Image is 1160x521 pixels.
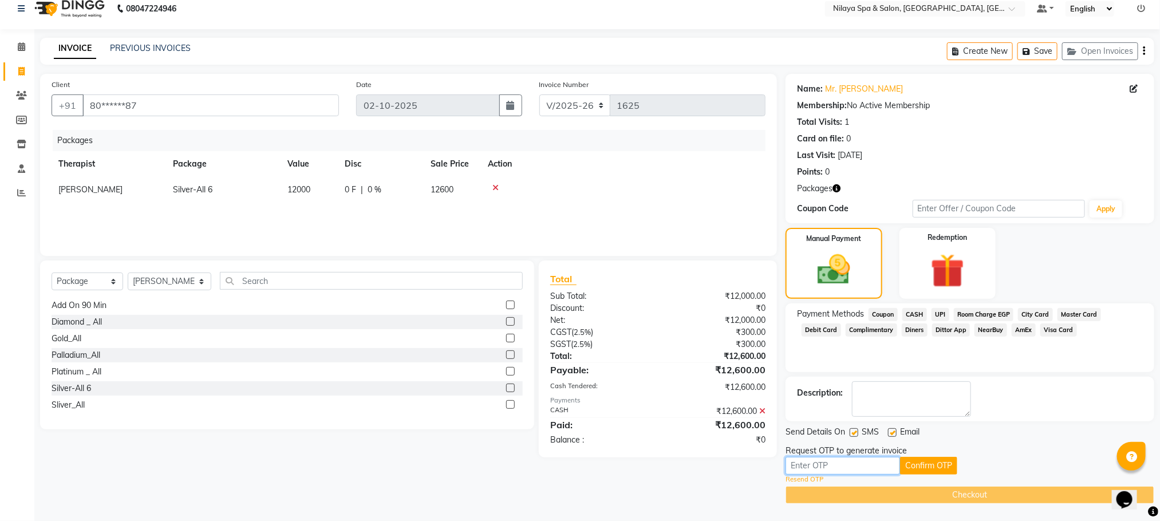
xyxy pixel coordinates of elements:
button: Apply [1090,200,1122,218]
span: SMS [862,426,879,440]
input: Enter Offer / Coupon Code [913,200,1086,218]
label: Date [356,80,372,90]
div: CASH [542,405,658,417]
span: Dittor App [932,323,970,337]
div: Request OTP to generate invoice [786,445,907,457]
div: Palladium_All [52,349,100,361]
th: Therapist [52,151,166,177]
div: ₹12,000.00 [658,314,774,326]
div: Points: [797,166,823,178]
div: Total Visits: [797,116,842,128]
span: [PERSON_NAME] [58,184,123,195]
div: Silver-All 6 [52,382,91,394]
div: Paid: [542,418,658,432]
span: City Card [1018,308,1053,321]
span: Payment Methods [797,308,864,320]
div: Net: [542,314,658,326]
div: ( ) [542,338,658,350]
span: Email [900,426,920,440]
span: Diners [902,323,928,337]
span: | [361,184,363,196]
span: Debit Card [802,323,841,337]
div: Sub Total: [542,290,658,302]
div: Total: [542,350,658,362]
img: _cash.svg [807,251,861,289]
div: ₹300.00 [658,326,774,338]
span: Complimentary [846,323,897,337]
div: ₹12,600.00 [658,381,774,393]
label: Redemption [928,232,967,243]
div: Gold_All [52,333,81,345]
div: 0 [846,133,851,145]
th: Sale Price [424,151,481,177]
div: Payable: [542,363,658,377]
span: 0 % [368,184,381,196]
span: Master Card [1058,308,1101,321]
div: ( ) [542,326,658,338]
div: 1 [845,116,849,128]
div: Cash Tendered: [542,381,658,393]
a: Resend OTP [786,475,823,484]
img: _gift.svg [920,250,975,292]
span: 2.5% [574,327,591,337]
div: ₹12,000.00 [658,290,774,302]
div: Name: [797,83,823,95]
span: Packages [797,183,832,195]
button: Create New [947,42,1013,60]
span: NearBuy [974,323,1007,337]
span: CASH [902,308,927,321]
input: Enter OTP [786,457,900,475]
div: ₹300.00 [658,338,774,350]
th: Disc [338,151,424,177]
span: 12600 [431,184,453,195]
div: No Active Membership [797,100,1143,112]
a: INVOICE [54,38,96,59]
iframe: chat widget [1112,475,1149,510]
div: Packages [53,130,774,151]
input: Search [220,272,523,290]
th: Value [281,151,338,177]
div: Diamond _ All [52,316,102,328]
th: Action [481,151,766,177]
div: Coupon Code [797,203,912,215]
div: ₹0 [658,434,774,446]
div: ₹0 [658,302,774,314]
th: Package [166,151,281,177]
span: AmEx [1012,323,1036,337]
a: PREVIOUS INVOICES [110,43,191,53]
span: Room Charge EGP [954,308,1014,321]
div: ₹12,600.00 [658,418,774,432]
button: +91 [52,94,84,116]
div: Add On 90 Min [52,299,106,311]
label: Manual Payment [807,234,862,244]
span: SGST [550,339,571,349]
div: 0 [825,166,830,178]
div: Balance : [542,434,658,446]
button: Open Invoices [1062,42,1138,60]
button: Confirm OTP [900,457,957,475]
div: [DATE] [838,149,862,161]
div: Sliver_All [52,399,85,411]
div: ₹12,600.00 [658,350,774,362]
div: Payments [550,396,766,405]
div: Card on file: [797,133,844,145]
span: Silver-All 6 [173,184,212,195]
span: UPI [932,308,949,321]
span: 2.5% [573,340,590,349]
button: Save [1017,42,1058,60]
div: Description: [797,387,843,399]
div: ₹12,600.00 [658,363,774,377]
div: Discount: [542,302,658,314]
div: Membership: [797,100,847,112]
label: Invoice Number [539,80,589,90]
span: Total [550,273,577,285]
div: Last Visit: [797,149,835,161]
span: 12000 [287,184,310,195]
input: Search by Name/Mobile/Email/Code [82,94,339,116]
a: Mr. [PERSON_NAME] [825,83,903,95]
label: Client [52,80,70,90]
span: Send Details On [786,426,845,440]
div: ₹12,600.00 [658,405,774,417]
span: 0 F [345,184,356,196]
span: Coupon [869,308,898,321]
